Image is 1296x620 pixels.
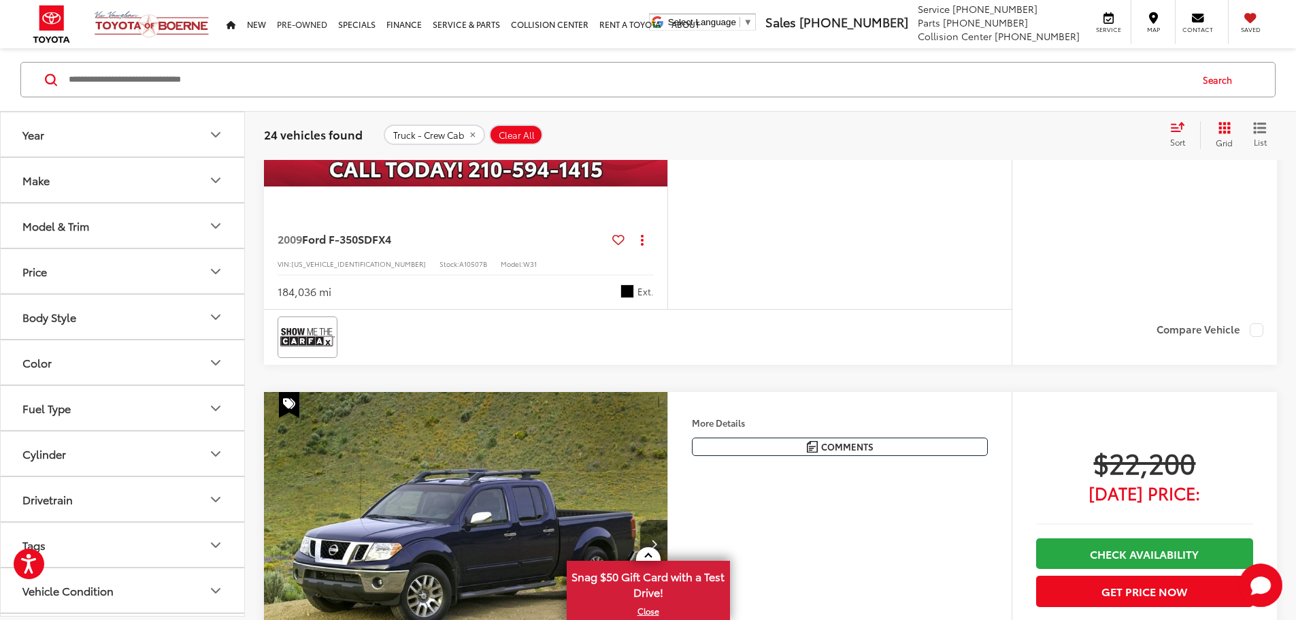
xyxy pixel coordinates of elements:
[799,13,908,31] span: [PHONE_NUMBER]
[1157,323,1263,337] label: Compare Vehicle
[1036,445,1253,479] span: $22,200
[1036,576,1253,606] button: Get Price Now
[22,493,73,506] div: Drivetrain
[1200,121,1243,148] button: Grid View
[291,259,426,269] span: [US_VEHICLE_IDENTIFICATION_NUMBER]
[264,126,363,142] span: 24 vehicles found
[207,355,224,371] div: Color
[692,418,988,427] h4: More Details
[384,125,485,145] button: remove Truck%20-%20Crew%20Cab
[821,440,874,453] span: Comments
[501,259,523,269] span: Model:
[995,29,1080,43] span: [PHONE_NUMBER]
[207,491,224,508] div: Drivetrain
[1,523,246,567] button: TagsTags
[459,259,487,269] span: A10507B
[668,17,736,27] span: Select Language
[393,129,464,140] span: Truck - Crew Cab
[918,2,950,16] span: Service
[22,265,47,278] div: Price
[1170,136,1185,148] span: Sort
[207,127,224,143] div: Year
[1190,63,1252,97] button: Search
[489,125,543,145] button: Clear All
[94,10,210,38] img: Vic Vaughan Toyota of Boerne
[22,310,76,323] div: Body Style
[22,584,114,597] div: Vehicle Condition
[207,583,224,599] div: Vehicle Condition
[278,231,302,246] span: 2009
[620,284,634,298] span: Black
[22,402,71,414] div: Fuel Type
[1235,25,1265,34] span: Saved
[568,562,729,604] span: Snag $50 Gift Card with a Test Drive!
[740,17,740,27] span: ​
[1,203,246,248] button: Model & TrimModel & Trim
[1093,25,1124,34] span: Service
[1243,121,1277,148] button: List View
[744,17,752,27] span: ▼
[22,219,89,232] div: Model & Trim
[1,431,246,476] button: CylinderCylinder
[668,17,752,27] a: Select Language​
[280,319,335,355] img: View CARFAX report
[278,259,291,269] span: VIN:
[1,340,246,385] button: ColorColor
[279,392,299,418] span: Special
[67,63,1190,96] input: Search by Make, Model, or Keyword
[1,477,246,521] button: DrivetrainDrivetrain
[1182,25,1213,34] span: Contact
[22,447,66,460] div: Cylinder
[1,386,246,430] button: Fuel TypeFuel Type
[207,309,224,325] div: Body Style
[1,568,246,613] button: Vehicle ConditionVehicle Condition
[692,438,988,456] button: Comments
[22,356,52,369] div: Color
[640,520,667,568] button: Next image
[278,284,331,299] div: 184,036 mi
[302,231,372,246] span: Ford F-350SD
[439,259,459,269] span: Stock:
[807,441,818,453] img: Comments
[1138,25,1168,34] span: Map
[22,174,50,186] div: Make
[22,128,44,141] div: Year
[1,295,246,339] button: Body StyleBody Style
[1216,137,1233,148] span: Grid
[1163,121,1200,148] button: Select sort value
[1239,564,1282,607] svg: Start Chat
[278,231,607,246] a: 2009Ford F-350SDFX4
[1036,538,1253,569] a: Check Availability
[1036,486,1253,500] span: [DATE] Price:
[918,16,940,29] span: Parts
[630,227,654,251] button: Actions
[1,112,246,157] button: YearYear
[1253,136,1267,148] span: List
[637,285,654,298] span: Ext.
[641,234,644,245] span: dropdown dots
[207,446,224,462] div: Cylinder
[207,263,224,280] div: Price
[1,249,246,293] button: PricePrice
[22,538,46,551] div: Tags
[207,172,224,189] div: Make
[1239,564,1282,607] button: Toggle Chat Window
[207,400,224,417] div: Fuel Type
[1,158,246,202] button: MakeMake
[918,29,992,43] span: Collision Center
[952,2,1037,16] span: [PHONE_NUMBER]
[523,259,537,269] span: W31
[765,13,796,31] span: Sales
[207,218,224,234] div: Model & Trim
[372,231,391,246] span: FX4
[207,537,224,553] div: Tags
[499,129,535,140] span: Clear All
[943,16,1028,29] span: [PHONE_NUMBER]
